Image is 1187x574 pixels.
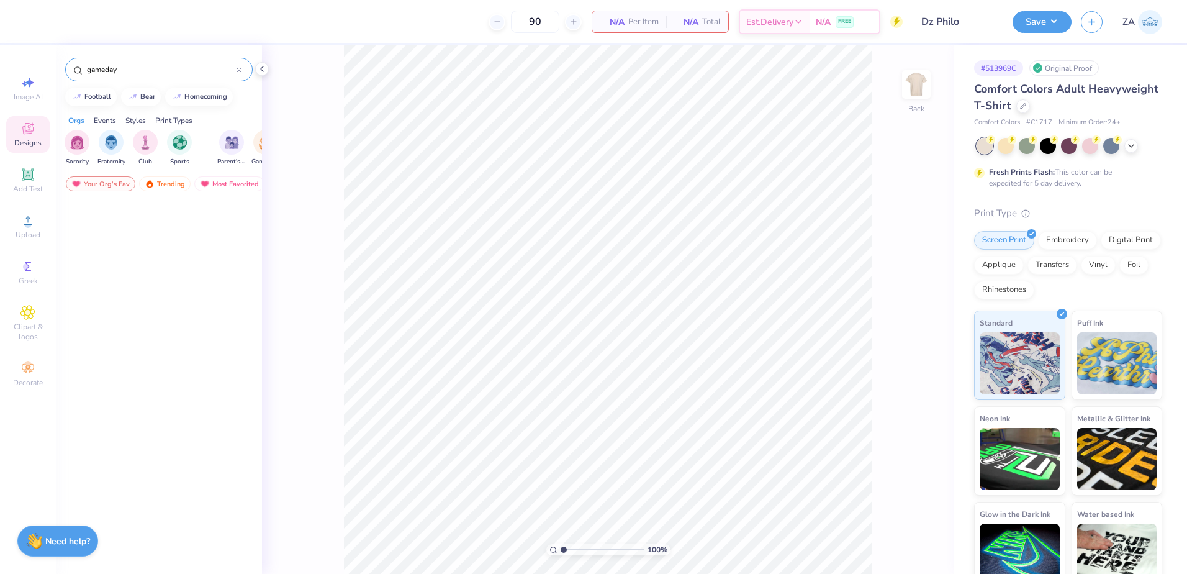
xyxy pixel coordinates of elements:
div: filter for Sports [167,130,192,166]
div: Foil [1119,256,1149,275]
div: Orgs [68,115,84,126]
div: Most Favorited [194,176,264,191]
button: Save [1013,11,1072,33]
div: Original Proof [1029,60,1099,76]
img: Club Image [138,135,152,150]
div: Applique [974,256,1024,275]
img: Metallic & Glitter Ink [1077,428,1157,490]
strong: Fresh Prints Flash: [989,167,1055,177]
span: N/A [674,16,698,29]
button: football [65,88,117,106]
span: Upload [16,230,40,240]
button: filter button [97,130,125,166]
img: trend_line.gif [172,93,182,101]
a: ZA [1122,10,1162,34]
button: filter button [167,130,192,166]
div: filter for Club [133,130,158,166]
span: Minimum Order: 24 + [1058,117,1121,128]
input: – – [511,11,559,33]
span: Comfort Colors [974,117,1020,128]
span: Per Item [628,16,659,29]
img: most_fav.gif [71,180,81,188]
div: Screen Print [974,231,1034,250]
div: Transfers [1027,256,1077,275]
div: This color can be expedited for 5 day delivery. [989,166,1142,189]
div: bear [140,93,155,100]
strong: Need help? [45,535,90,547]
span: ZA [1122,15,1135,29]
span: Greek [19,276,38,286]
img: Back [904,72,929,97]
span: Est. Delivery [746,16,793,29]
input: Untitled Design [912,9,1003,34]
div: Vinyl [1081,256,1116,275]
div: Embroidery [1038,231,1097,250]
div: # 513969C [974,60,1023,76]
span: # C1717 [1026,117,1052,128]
span: Standard [980,316,1013,329]
span: Glow in the Dark Ink [980,508,1050,521]
button: filter button [133,130,158,166]
span: Sports [170,157,189,166]
span: Image AI [14,92,43,102]
button: homecoming [165,88,233,106]
button: filter button [251,130,280,166]
input: Try "Alpha" [86,63,237,76]
img: Puff Ink [1077,332,1157,394]
img: Parent's Weekend Image [225,135,239,150]
img: most_fav.gif [200,180,210,188]
img: trend_line.gif [72,93,82,101]
img: trend_line.gif [128,93,138,101]
button: bear [121,88,161,106]
button: filter button [217,130,246,166]
div: Back [908,103,924,114]
div: Styles [125,115,146,126]
img: Sports Image [173,135,187,150]
div: filter for Parent's Weekend [217,130,246,166]
img: trending.gif [145,180,155,188]
button: filter button [65,130,89,166]
span: N/A [600,16,625,29]
img: Standard [980,332,1060,394]
img: Neon Ink [980,428,1060,490]
span: Water based Ink [1077,508,1134,521]
span: 100 % [648,544,667,555]
div: homecoming [184,93,227,100]
span: Parent's Weekend [217,157,246,166]
div: Events [94,115,116,126]
span: Metallic & Glitter Ink [1077,412,1150,425]
span: Game Day [251,157,280,166]
img: Zuriel Alaba [1138,10,1162,34]
span: Decorate [13,378,43,388]
div: football [84,93,111,100]
span: FREE [838,17,851,26]
div: Trending [139,176,191,191]
div: Your Org's Fav [66,176,135,191]
div: Print Type [974,206,1162,221]
span: Neon Ink [980,412,1010,425]
span: Clipart & logos [6,322,50,342]
img: Sorority Image [70,135,84,150]
div: Print Types [155,115,192,126]
div: Rhinestones [974,281,1034,299]
span: N/A [816,16,831,29]
span: Sorority [66,157,89,166]
span: Club [138,157,152,166]
div: filter for Game Day [251,130,280,166]
img: Fraternity Image [104,135,118,150]
span: Fraternity [97,157,125,166]
span: Add Text [13,184,43,194]
img: Game Day Image [259,135,273,150]
span: Comfort Colors Adult Heavyweight T-Shirt [974,81,1158,113]
div: filter for Fraternity [97,130,125,166]
span: Total [702,16,721,29]
span: Designs [14,138,42,148]
div: Digital Print [1101,231,1161,250]
div: filter for Sorority [65,130,89,166]
span: Puff Ink [1077,316,1103,329]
